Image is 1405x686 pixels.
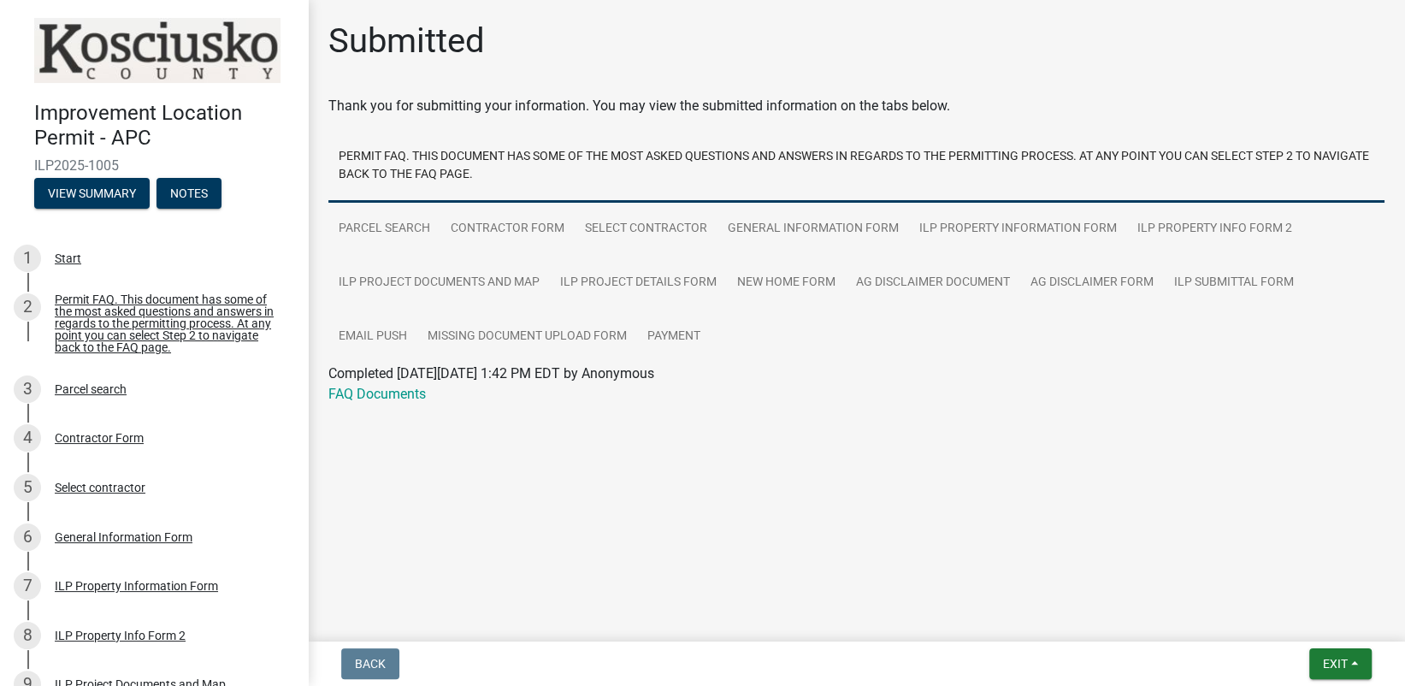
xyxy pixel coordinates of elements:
h4: Improvement Location Permit - APC [34,101,294,151]
a: ILP Project Documents and Map [328,256,550,310]
wm-modal-confirm: Notes [156,187,221,201]
a: New Home Form [727,256,846,310]
div: ILP Property Information Form [55,580,218,592]
button: Exit [1309,648,1372,679]
a: Payment [637,310,711,364]
a: FAQ Documents [328,386,426,402]
div: 6 [14,523,41,551]
div: 2 [14,293,41,321]
button: View Summary [34,178,150,209]
div: 5 [14,474,41,501]
a: ILP Property Info Form 2 [1127,202,1302,257]
a: Permit FAQ. This document has some of the most asked questions and answers in regards to the perm... [328,130,1384,203]
a: Select contractor [575,202,717,257]
div: 1 [14,245,41,272]
h1: Submitted [328,21,485,62]
div: 8 [14,622,41,649]
div: Select contractor [55,482,145,494]
a: Contractor Form [440,202,575,257]
a: Ag Disclaimer Form [1020,256,1164,310]
div: ILP Property Info Form 2 [55,630,186,642]
div: Contractor Form [55,432,144,444]
div: Thank you for submitting your information. You may view the submitted information on the tabs below. [328,96,1384,116]
a: ILP Property Information Form [909,202,1127,257]
div: 4 [14,424,41,452]
div: 3 [14,376,41,403]
div: Permit FAQ. This document has some of the most asked questions and answers in regards to the perm... [55,293,280,353]
a: ILP Submittal Form [1164,256,1304,310]
a: General Information Form [717,202,909,257]
a: Ag Disclaimer Document [846,256,1020,310]
a: Email Push [328,310,417,364]
div: Parcel search [55,383,127,395]
a: ILP Project Details Form [550,256,727,310]
span: Exit [1323,657,1348,671]
div: Start [55,252,81,264]
div: 7 [14,572,41,600]
button: Back [341,648,399,679]
a: Parcel search [328,202,440,257]
button: Notes [156,178,221,209]
span: Back [355,657,386,671]
div: General Information Form [55,531,192,543]
span: ILP2025-1005 [34,157,274,174]
span: Completed [DATE][DATE] 1:42 PM EDT by Anonymous [328,365,654,381]
a: Missing Document Upload Form [417,310,637,364]
img: Kosciusko County, Indiana [34,18,280,83]
wm-modal-confirm: Summary [34,187,150,201]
